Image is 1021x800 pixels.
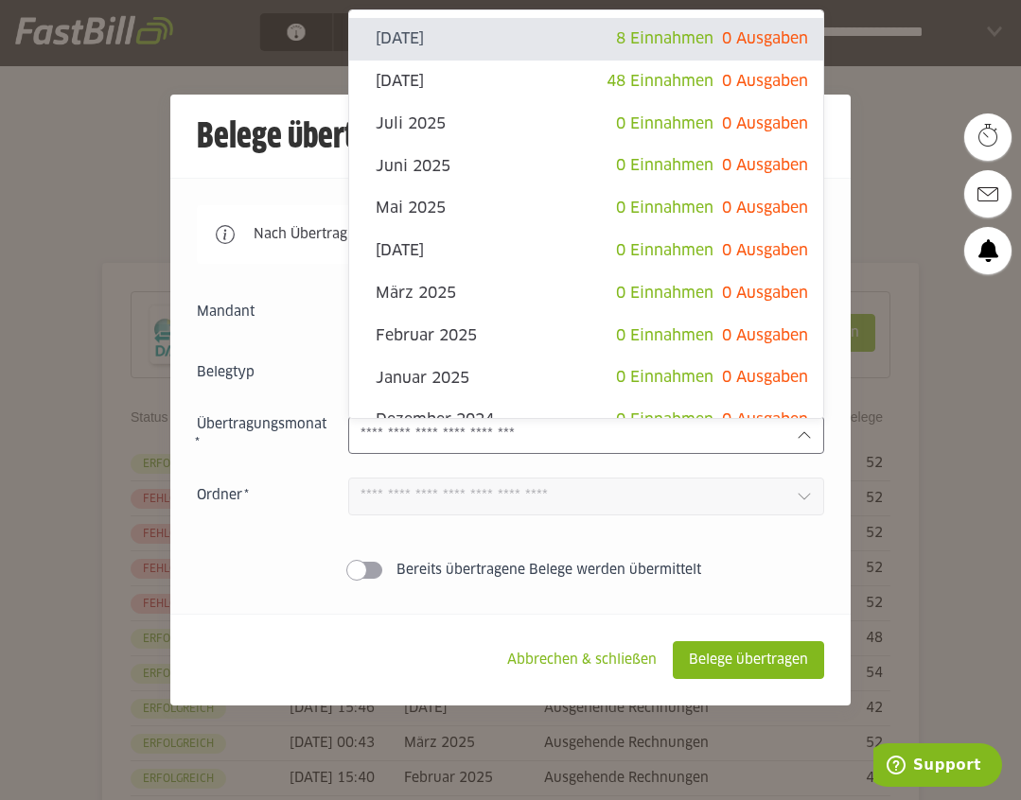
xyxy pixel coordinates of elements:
span: 0 Ausgaben [722,200,808,216]
span: 0 Einnahmen [616,328,713,343]
span: 48 Einnahmen [607,74,713,89]
sl-option: Dezember 2024 [349,399,823,442]
sl-option: Mai 2025 [349,187,823,230]
span: 0 Einnahmen [616,243,713,258]
span: 0 Einnahmen [616,200,713,216]
sl-option: Juni 2025 [349,145,823,187]
span: 0 Einnahmen [616,412,713,427]
sl-option: Januar 2025 [349,357,823,399]
span: 0 Ausgaben [722,370,808,385]
span: 8 Einnahmen [616,31,713,46]
span: 0 Ausgaben [722,243,808,258]
sl-option: [DATE] [349,61,823,103]
span: 0 Einnahmen [616,370,713,385]
sl-option: Februar 2025 [349,315,823,357]
span: 0 Ausgaben [722,74,808,89]
span: 0 Einnahmen [616,286,713,301]
span: 0 Einnahmen [616,116,713,131]
sl-switch: Bereits übertragene Belege werden übermittelt [197,561,824,580]
span: 0 Ausgaben [722,286,808,301]
sl-option: März 2025 [349,272,823,315]
span: 0 Ausgaben [722,328,808,343]
sl-option: Juli 2025 [349,103,823,146]
span: 0 Ausgaben [722,158,808,173]
sl-button: Belege übertragen [673,641,824,679]
sl-option: [DATE] [349,18,823,61]
sl-button: Abbrechen & schließen [491,641,673,679]
iframe: Öffnet ein Widget, in dem Sie weitere Informationen finden [873,743,1002,791]
sl-option: [DATE] [349,230,823,272]
span: 0 Ausgaben [722,412,808,427]
span: 0 Einnahmen [616,158,713,173]
span: 0 Ausgaben [722,116,808,131]
span: 0 Ausgaben [722,31,808,46]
